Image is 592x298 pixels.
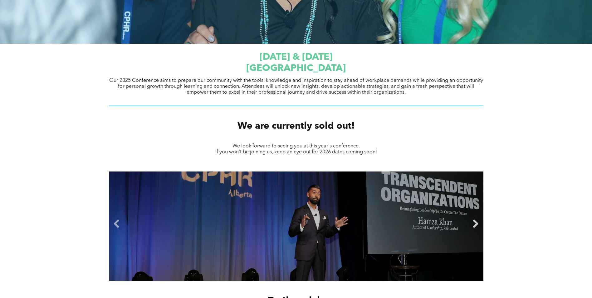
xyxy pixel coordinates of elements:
span: [DATE] & [DATE] [260,52,332,62]
span: We are currently sold out! [237,122,355,131]
a: Next [471,219,480,229]
span: Our 2025 Conference aims to prepare our community with the tools, knowledge and inspiration to st... [109,78,483,95]
a: Previous [112,219,121,229]
span: [GEOGRAPHIC_DATA] [246,64,346,73]
span: We look forward to seeing you at this year's conference. [232,144,360,149]
span: If you won't be joining us, keep an eye out for 2026 dates coming soon! [215,150,377,155]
